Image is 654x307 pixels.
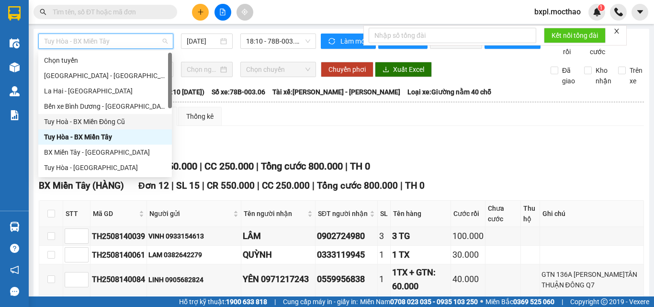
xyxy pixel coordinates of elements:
[92,273,145,285] div: TH2508140084
[204,160,254,172] span: CC 250.000
[243,229,314,243] div: LÂM
[63,201,90,227] th: STT
[10,62,20,72] img: warehouse-icon
[187,64,218,75] input: Chọn ngày
[243,273,314,286] div: YÊN 0971217243
[44,162,166,173] div: Tuy Hòa - [GEOGRAPHIC_DATA]
[378,201,391,227] th: SL
[379,248,389,262] div: 1
[44,55,166,66] div: Chọn tuyến
[613,28,620,34] span: close
[392,266,449,293] div: 1TX + GTN: 60.000
[44,101,166,112] div: Bến xe Bình Dương - [GEOGRAPHIC_DATA] ([GEOGRAPHIC_DATA])
[237,4,253,21] button: aim
[40,9,46,15] span: search
[636,8,644,16] span: caret-down
[148,160,197,172] span: CR 550.000
[44,147,166,158] div: BX Miền Tây - [GEOGRAPHIC_DATA]
[148,231,239,241] div: VINH 0933154613
[92,230,145,242] div: TH2508140039
[44,34,168,48] span: Tuy Hòa - BX Miền Tây
[558,65,579,86] span: Đã giao
[261,160,343,172] span: Tổng cước 800.000
[44,132,166,142] div: Tuy Hòa - BX Miền Tây
[90,246,147,264] td: TH2508140061
[192,4,209,21] button: plus
[379,229,389,243] div: 3
[544,28,606,43] button: Kết nối tổng đài
[207,180,255,191] span: CR 550.000
[219,9,226,15] span: file-add
[317,180,398,191] span: Tổng cước 800.000
[149,208,231,219] span: Người gửi
[317,229,376,243] div: 0902724980
[10,287,19,296] span: message
[350,160,370,172] span: TH 0
[138,180,169,191] span: Đơn 12
[451,201,485,227] th: Cước rồi
[243,248,314,262] div: QUỲNH
[405,180,425,191] span: TH 0
[38,83,172,99] div: La Hai - Tuy Hòa
[256,160,259,172] span: |
[513,298,554,306] strong: 0369 525 060
[44,86,166,96] div: La Hai - [GEOGRAPHIC_DATA]
[283,296,358,307] span: Cung cấp máy in - giấy in:
[257,180,259,191] span: |
[272,87,400,97] span: Tài xế: [PERSON_NAME] - [PERSON_NAME]
[197,9,204,15] span: plus
[317,273,376,286] div: 0559956838
[360,296,478,307] span: Miền Nam
[541,269,642,290] div: GTN 136A [PERSON_NAME]TÂN THUẬN ĐÔNG Q7
[246,34,310,48] span: 18:10 - 78B-003.06
[93,208,137,219] span: Mã GD
[200,160,202,172] span: |
[44,116,166,127] div: Tuy Hoà - BX Miền Đông Cũ
[345,160,348,172] span: |
[202,180,204,191] span: |
[318,208,368,219] span: SĐT người nhận
[176,180,200,191] span: SL 15
[316,227,378,246] td: 0902724980
[485,201,521,227] th: Chưa cước
[10,110,20,120] img: solution-icon
[44,70,166,81] div: [GEOGRAPHIC_DATA] - [GEOGRAPHIC_DATA]
[246,62,310,77] span: Chọn chuyến
[321,34,376,49] button: syncLàm mới
[212,87,265,97] span: Số xe: 78B-003.06
[92,249,145,261] div: TH2508140061
[614,8,623,16] img: phone-icon
[53,7,166,17] input: Tìm tên, số ĐT hoặc mã đơn
[392,229,449,243] div: 3 TG
[321,62,373,77] button: Chuyển phơi
[452,229,484,243] div: 100.000
[312,180,315,191] span: |
[38,160,172,175] div: Tuy Hòa - Đà Nẵng
[390,298,478,306] strong: 0708 023 035 - 0935 103 250
[10,265,19,274] span: notification
[8,6,21,21] img: logo-vxr
[38,68,172,83] div: Sài Gòn - Tuy Hòa
[369,28,536,43] input: Nhập số tổng đài
[226,298,267,306] strong: 1900 633 818
[626,65,646,86] span: Trên xe
[10,244,19,253] span: question-circle
[316,246,378,264] td: 0333119945
[241,264,316,295] td: YÊN 0971217243
[90,227,147,246] td: TH2508140039
[379,273,389,286] div: 1
[407,87,491,97] span: Loại xe: Giường nằm 40 chỗ
[262,180,310,191] span: CC 250.000
[214,4,231,21] button: file-add
[241,227,316,246] td: LÂM
[392,248,449,262] div: 1 TX
[391,201,451,227] th: Tên hàng
[38,114,172,129] div: Tuy Hoà - BX Miền Đông Cũ
[90,264,147,295] td: TH2508140084
[599,4,603,11] span: 1
[328,38,337,45] span: sync
[601,298,608,305] span: copyright
[38,129,172,145] div: Tuy Hòa - BX Miền Tây
[631,4,648,21] button: caret-down
[39,180,124,191] span: BX Miền Tây (HÀNG)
